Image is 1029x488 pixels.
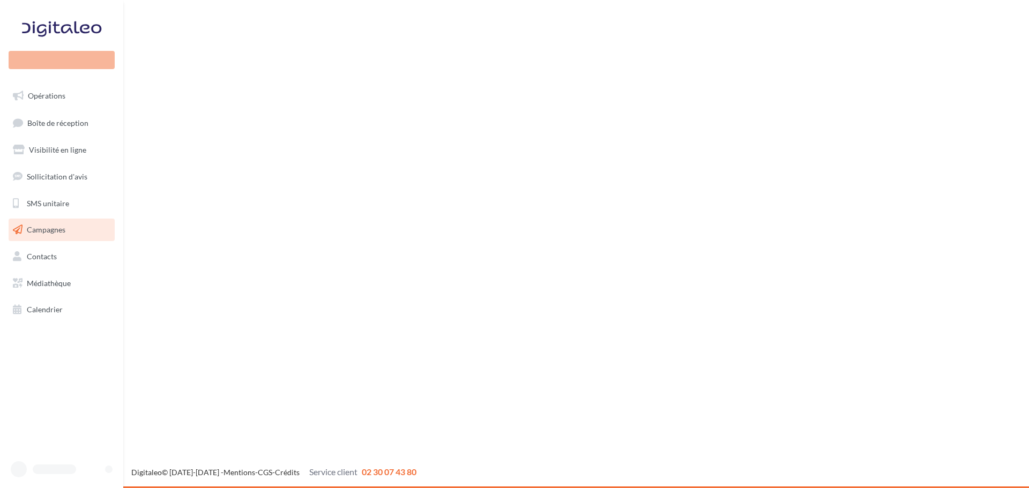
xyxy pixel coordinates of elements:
[27,172,87,181] span: Sollicitation d'avis
[6,272,117,295] a: Médiathèque
[6,111,117,134] a: Boîte de réception
[27,118,88,127] span: Boîte de réception
[275,468,300,477] a: Crédits
[6,298,117,321] a: Calendrier
[27,198,69,207] span: SMS unitaire
[28,91,65,100] span: Opérations
[27,279,71,288] span: Médiathèque
[6,166,117,188] a: Sollicitation d'avis
[6,85,117,107] a: Opérations
[27,252,57,261] span: Contacts
[309,467,357,477] span: Service client
[6,245,117,268] a: Contacts
[6,192,117,215] a: SMS unitaire
[9,51,115,69] div: Nouvelle campagne
[6,139,117,161] a: Visibilité en ligne
[29,145,86,154] span: Visibilité en ligne
[6,219,117,241] a: Campagnes
[131,468,162,477] a: Digitaleo
[258,468,272,477] a: CGS
[223,468,255,477] a: Mentions
[362,467,416,477] span: 02 30 07 43 80
[27,305,63,314] span: Calendrier
[27,225,65,234] span: Campagnes
[131,468,416,477] span: © [DATE]-[DATE] - - -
